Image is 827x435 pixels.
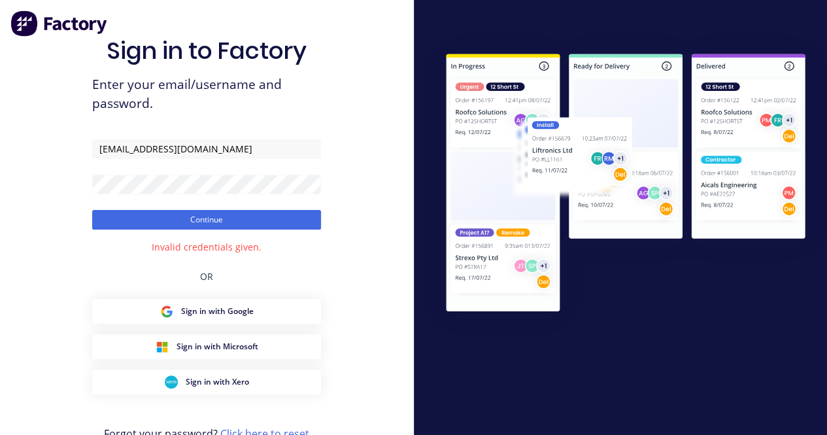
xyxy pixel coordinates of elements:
[160,305,173,318] img: Google Sign in
[186,376,249,388] span: Sign in with Xero
[107,37,307,65] h1: Sign in to Factory
[156,340,169,353] img: Microsoft Sign in
[92,299,321,324] button: Google Sign inSign in with Google
[165,375,178,389] img: Xero Sign in
[10,10,109,37] img: Factory
[200,254,213,299] div: OR
[177,341,258,353] span: Sign in with Microsoft
[181,305,254,317] span: Sign in with Google
[92,210,321,230] button: Continue
[92,75,321,113] span: Enter your email/username and password.
[92,139,321,159] input: Email/Username
[152,240,262,254] div: Invalid credentials given.
[92,334,321,359] button: Microsoft Sign inSign in with Microsoft
[92,370,321,394] button: Xero Sign inSign in with Xero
